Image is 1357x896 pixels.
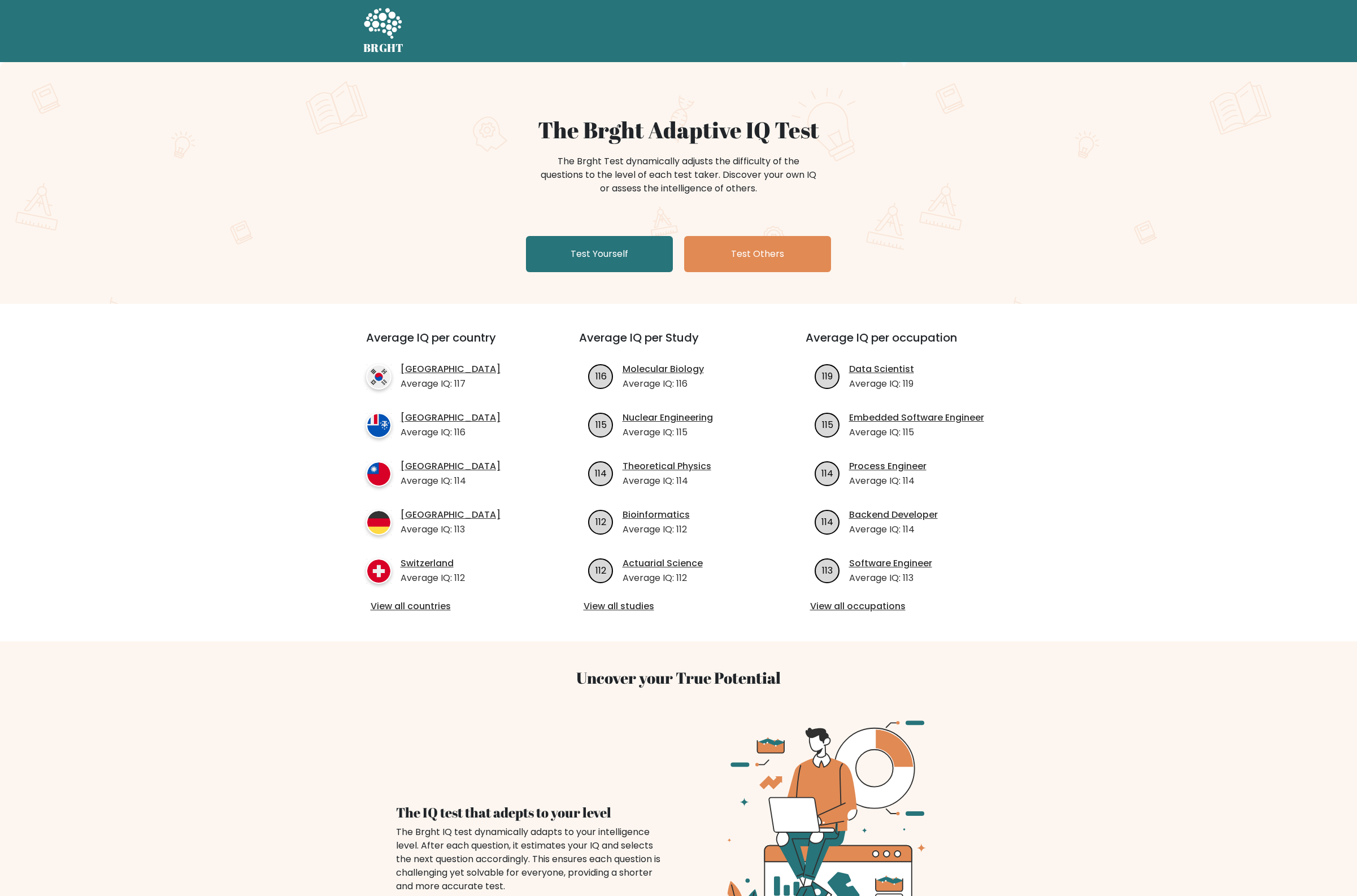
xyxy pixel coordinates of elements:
[623,523,690,536] p: Average IQ: 112
[366,558,392,584] img: country
[401,474,501,488] p: Average IQ: 114
[806,331,1005,358] h3: Average IQ per occupation
[849,557,932,570] a: Software Engineer
[849,411,984,425] a: Embedded Software Engineer
[401,523,501,536] p: Average IQ: 113
[849,523,938,536] p: Average IQ: 114
[595,418,606,431] text: 115
[366,510,392,535] img: country
[849,508,938,522] a: Backend Developer
[595,563,606,576] text: 112
[821,466,833,479] text: 114
[366,461,392,487] img: country
[396,825,665,893] div: The Brght IQ test dynamically adapts to your intelligence level. After each question, it estimate...
[623,571,703,585] p: Average IQ: 112
[401,460,501,473] a: [GEOGRAPHIC_DATA]
[849,377,914,391] p: Average IQ: 119
[684,236,831,272] a: Test Others
[579,331,778,358] h3: Average IQ per Study
[623,474,711,488] p: Average IQ: 114
[849,474,927,488] p: Average IQ: 114
[810,600,1001,613] a: View all occupations
[401,571,465,585] p: Average IQ: 112
[363,5,404,58] a: BRGHT
[366,364,392,390] img: country
[623,411,713,425] a: Nuclear Engineering
[584,600,774,613] a: View all studies
[371,600,534,613] a: View all countries
[366,331,538,358] h3: Average IQ per country
[849,460,927,473] a: Process Engineer
[821,418,833,431] text: 115
[401,411,501,425] a: [GEOGRAPHIC_DATA]
[623,508,690,522] a: Bioinformatics
[822,369,833,382] text: 119
[401,426,501,439] p: Average IQ: 116
[312,668,1045,688] h3: Uncover your True Potential
[623,557,703,570] a: Actuarial Science
[396,805,665,821] h4: The IQ test that adepts to your level
[401,508,501,522] a: [GEOGRAPHIC_DATA]
[595,466,607,479] text: 114
[366,413,392,438] img: country
[595,369,606,382] text: 116
[849,426,984,439] p: Average IQ: 115
[401,557,465,570] a: Switzerland
[403,116,954,143] h1: The Brght Adaptive IQ Test
[595,515,606,528] text: 112
[821,515,833,528] text: 114
[526,236,673,272] a: Test Yourself
[401,377,501,391] p: Average IQ: 117
[849,571,932,585] p: Average IQ: 113
[623,362,704,376] a: Molecular Biology
[401,362,501,376] a: [GEOGRAPHIC_DATA]
[537,155,820,195] div: The Brght Test dynamically adjusts the difficulty of the questions to the level of each test take...
[623,377,704,391] p: Average IQ: 116
[363,41,404,55] h5: BRGHT
[623,460,711,473] a: Theoretical Physics
[849,362,914,376] a: Data Scientist
[822,563,833,576] text: 113
[623,426,713,439] p: Average IQ: 115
